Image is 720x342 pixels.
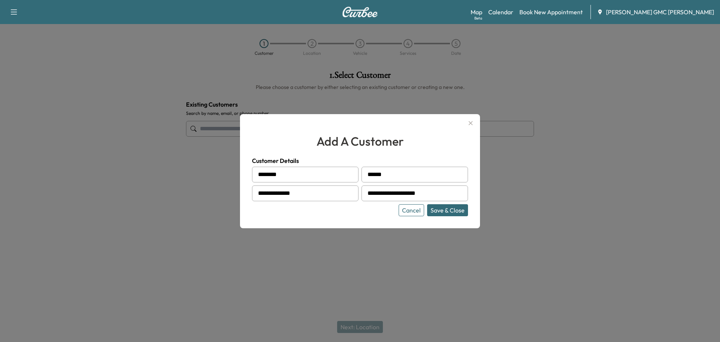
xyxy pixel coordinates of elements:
[474,15,482,21] div: Beta
[488,8,513,17] a: Calendar
[252,132,468,150] h2: add a customer
[342,7,378,17] img: Curbee Logo
[471,8,482,17] a: MapBeta
[427,204,468,216] button: Save & Close
[399,204,424,216] button: Cancel
[606,8,714,17] span: [PERSON_NAME] GMC [PERSON_NAME]
[519,8,583,17] a: Book New Appointment
[252,156,468,165] h4: Customer Details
